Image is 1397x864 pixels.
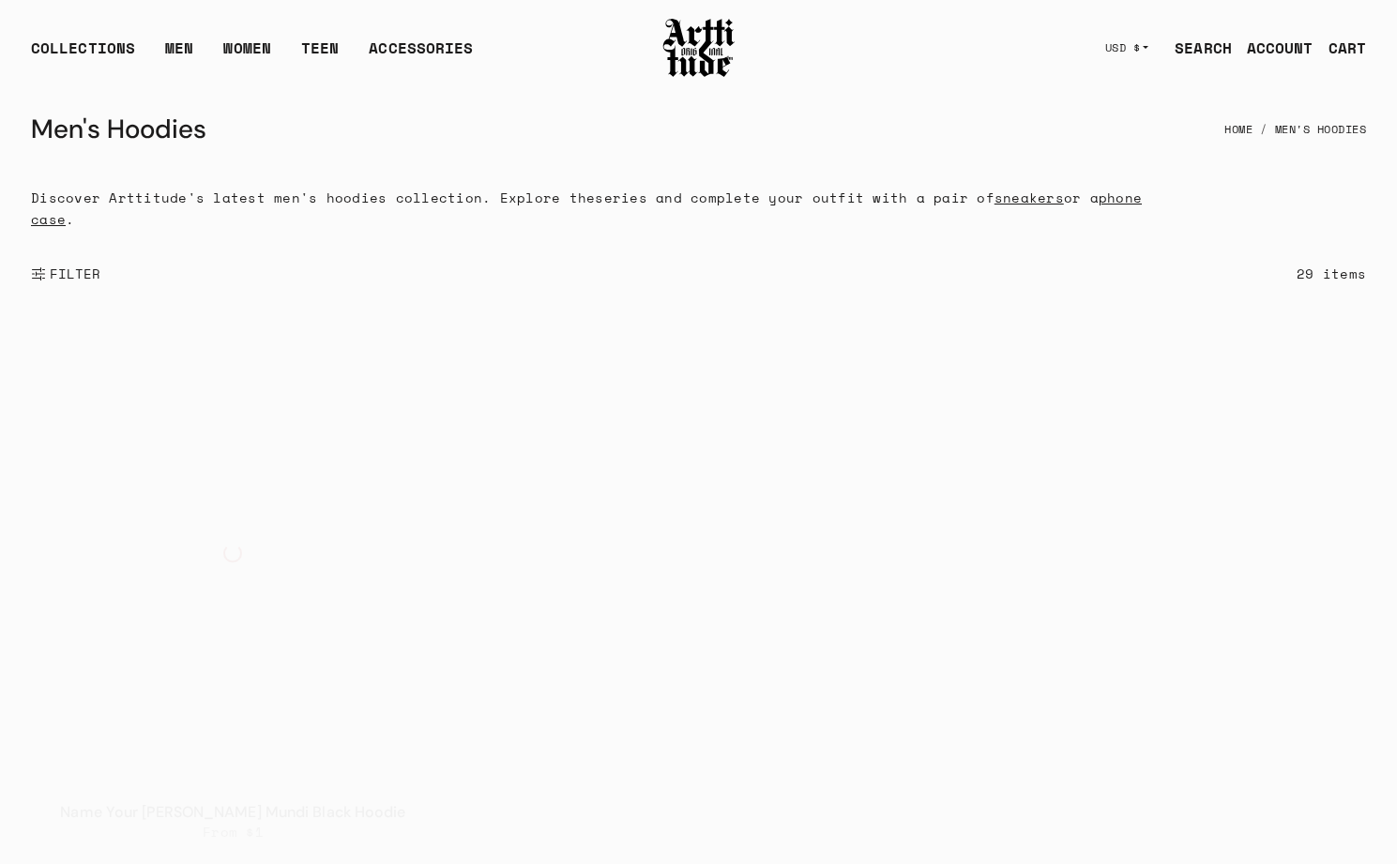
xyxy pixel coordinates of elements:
img: Arttitude [661,16,736,80]
p: Discover Arttitude's latest men's hoodies collection. Explore the series and complete your outfit... [31,187,1172,230]
span: FILTER [46,265,101,283]
div: CART [1329,37,1366,59]
a: phone case [31,188,1142,229]
h1: Men's Hoodies [31,107,206,152]
button: USD $ [1094,27,1161,68]
li: Men's Hoodies [1253,109,1366,150]
a: Name Your Price Salvator Mundi Black HoodieName Your Price Salvator Mundi Black Hoodie [1,322,465,786]
a: MEN [165,37,193,74]
span: From $1 [203,824,264,841]
a: TEEN [301,37,339,74]
div: 29 items [1297,263,1366,284]
div: ACCESSORIES [369,37,473,74]
a: sneakers [995,188,1064,207]
button: Show filters [31,253,101,295]
a: Name Your [PERSON_NAME] Mundi Black Hoodie [60,802,405,822]
a: Open cart [1313,29,1366,67]
a: Home [1224,109,1253,150]
a: ACCOUNT [1232,29,1313,67]
span: USD $ [1105,40,1141,55]
ul: Main navigation [16,37,488,74]
div: COLLECTIONS [31,37,135,74]
a: WOMEN [223,37,271,74]
a: SEARCH [1160,29,1232,67]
